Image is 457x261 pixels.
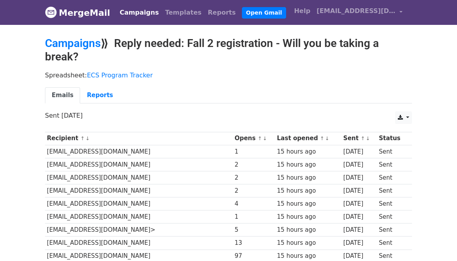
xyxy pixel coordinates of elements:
[320,135,324,141] a: ↑
[45,223,233,237] td: [EMAIL_ADDRESS][DOMAIN_NAME]>
[45,4,110,21] a: MergeMail
[377,197,407,210] td: Sent
[343,238,375,248] div: [DATE]
[45,111,412,120] p: Sent [DATE]
[263,135,267,141] a: ↓
[277,252,339,261] div: 15 hours ago
[277,238,339,248] div: 15 hours ago
[234,173,273,182] div: 2
[343,160,375,169] div: [DATE]
[377,223,407,237] td: Sent
[361,135,365,141] a: ↑
[234,186,273,195] div: 2
[116,5,162,21] a: Campaigns
[277,173,339,182] div: 15 hours ago
[313,3,406,22] a: [EMAIL_ADDRESS][DOMAIN_NAME]
[377,145,407,158] td: Sent
[81,135,85,141] a: ↑
[377,184,407,197] td: Sent
[291,3,313,19] a: Help
[343,225,375,235] div: [DATE]
[234,199,273,208] div: 4
[233,132,275,145] th: Opens
[45,71,412,79] p: Spreadsheet:
[45,37,412,63] h2: ⟫ Reply needed: Fall 2 registration - Will you be taking a break?
[343,212,375,222] div: [DATE]
[277,225,339,235] div: 15 hours ago
[277,212,339,222] div: 15 hours ago
[277,160,339,169] div: 15 hours ago
[343,173,375,182] div: [DATE]
[45,184,233,197] td: [EMAIL_ADDRESS][DOMAIN_NAME]
[343,199,375,208] div: [DATE]
[162,5,204,21] a: Templates
[45,87,80,103] a: Emails
[85,135,90,141] a: ↓
[377,237,407,250] td: Sent
[234,160,273,169] div: 2
[234,212,273,222] div: 1
[205,5,239,21] a: Reports
[234,238,273,248] div: 13
[234,252,273,261] div: 97
[45,132,233,145] th: Recipient
[377,171,407,184] td: Sent
[234,225,273,235] div: 5
[275,132,341,145] th: Last opened
[277,147,339,156] div: 15 hours ago
[45,210,233,223] td: [EMAIL_ADDRESS][DOMAIN_NAME]
[343,252,375,261] div: [DATE]
[317,6,395,16] span: [EMAIL_ADDRESS][DOMAIN_NAME]
[45,237,233,250] td: [EMAIL_ADDRESS][DOMAIN_NAME]
[87,71,153,79] a: ECS Program Tracker
[45,6,57,18] img: MergeMail logo
[377,210,407,223] td: Sent
[277,186,339,195] div: 15 hours ago
[45,158,233,171] td: [EMAIL_ADDRESS][DOMAIN_NAME]
[80,87,120,103] a: Reports
[45,171,233,184] td: [EMAIL_ADDRESS][DOMAIN_NAME]
[45,197,233,210] td: [EMAIL_ADDRESS][DOMAIN_NAME]
[45,145,233,158] td: [EMAIL_ADDRESS][DOMAIN_NAME]
[366,135,370,141] a: ↓
[343,147,375,156] div: [DATE]
[258,135,262,141] a: ↑
[377,132,407,145] th: Status
[242,7,286,19] a: Open Gmail
[45,37,101,50] a: Campaigns
[343,186,375,195] div: [DATE]
[277,199,339,208] div: 15 hours ago
[341,132,377,145] th: Sent
[325,135,330,141] a: ↓
[234,147,273,156] div: 1
[377,158,407,171] td: Sent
